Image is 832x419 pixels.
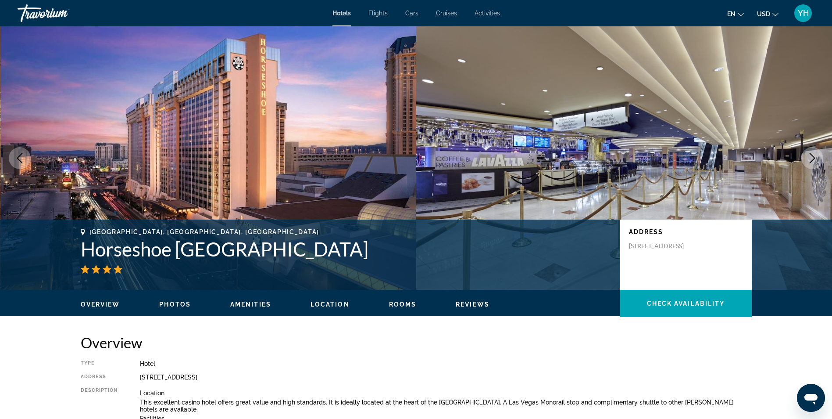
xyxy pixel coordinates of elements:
[81,360,118,367] div: Type
[792,4,814,22] button: User Menu
[18,2,105,25] a: Travorium
[81,301,120,308] span: Overview
[629,242,699,250] p: [STREET_ADDRESS]
[797,384,825,412] iframe: Button to launch messaging window
[456,301,489,308] span: Reviews
[757,7,778,20] button: Change currency
[405,10,418,17] a: Cars
[757,11,770,18] span: USD
[230,301,271,308] span: Amenities
[475,10,500,17] a: Activities
[389,300,417,308] button: Rooms
[81,300,120,308] button: Overview
[140,360,752,367] div: Hotel
[368,10,388,17] a: Flights
[727,7,744,20] button: Change language
[140,390,752,397] p: Location
[620,290,752,317] button: Check Availability
[9,147,31,169] button: Previous image
[89,228,319,235] span: [GEOGRAPHIC_DATA], [GEOGRAPHIC_DATA], [GEOGRAPHIC_DATA]
[81,374,118,381] div: Address
[140,374,752,381] div: [STREET_ADDRESS]
[311,301,350,308] span: Location
[801,147,823,169] button: Next image
[798,9,809,18] span: YH
[311,300,350,308] button: Location
[629,228,743,235] p: Address
[456,300,489,308] button: Reviews
[81,238,611,260] h1: Horseshoe [GEOGRAPHIC_DATA]
[647,300,725,307] span: Check Availability
[727,11,736,18] span: en
[81,334,752,351] h2: Overview
[436,10,457,17] a: Cruises
[140,399,752,413] p: This excellent casino hotel offers great value and high standards. It is ideally located at the h...
[332,10,351,17] a: Hotels
[159,301,191,308] span: Photos
[159,300,191,308] button: Photos
[389,301,417,308] span: Rooms
[230,300,271,308] button: Amenities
